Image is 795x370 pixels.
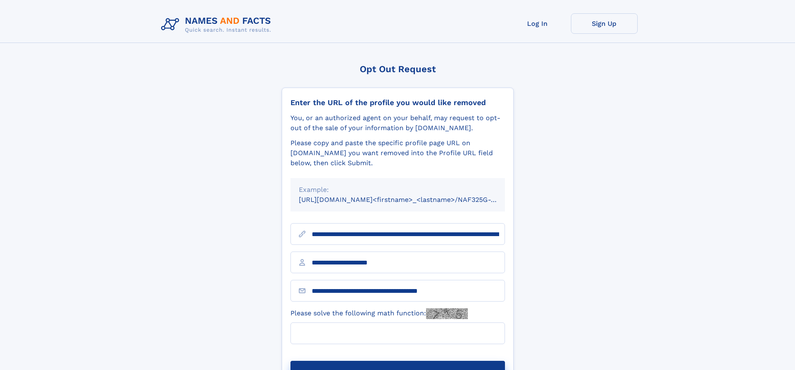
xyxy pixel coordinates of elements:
div: Enter the URL of the profile you would like removed [290,98,505,107]
div: Please copy and paste the specific profile page URL on [DOMAIN_NAME] you want removed into the Pr... [290,138,505,168]
div: Opt Out Request [282,64,514,74]
a: Sign Up [571,13,638,34]
a: Log In [504,13,571,34]
img: Logo Names and Facts [158,13,278,36]
div: Example: [299,185,497,195]
small: [URL][DOMAIN_NAME]<firstname>_<lastname>/NAF325G-xxxxxxxx [299,196,521,204]
label: Please solve the following math function: [290,308,468,319]
div: You, or an authorized agent on your behalf, may request to opt-out of the sale of your informatio... [290,113,505,133]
